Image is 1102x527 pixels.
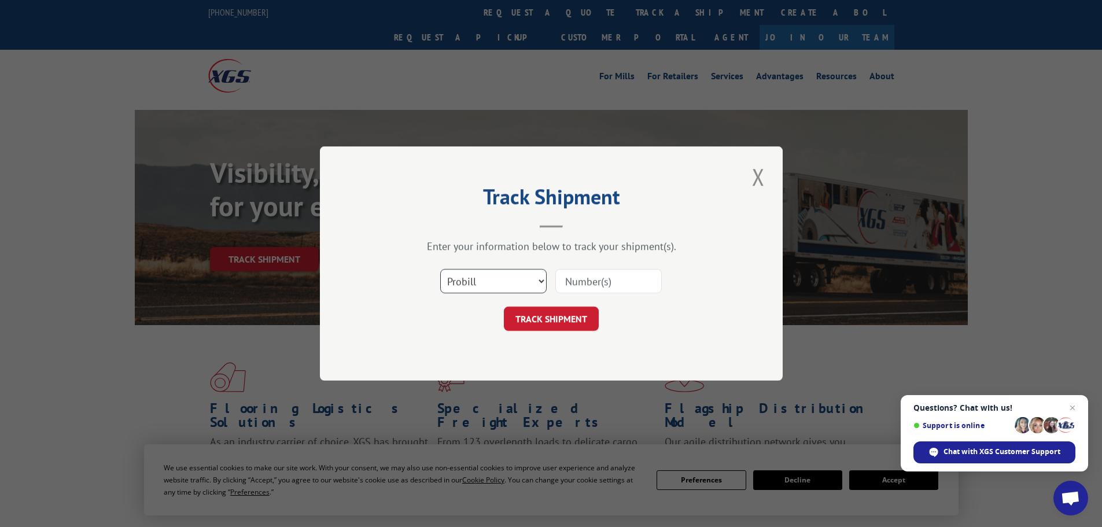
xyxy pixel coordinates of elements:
[913,421,1011,430] span: Support is online
[913,441,1075,463] span: Chat with XGS Customer Support
[378,239,725,253] div: Enter your information below to track your shipment(s).
[913,403,1075,412] span: Questions? Chat with us!
[555,269,662,293] input: Number(s)
[504,307,599,331] button: TRACK SHIPMENT
[749,161,768,193] button: Close modal
[1053,481,1088,515] a: Open chat
[943,447,1060,457] span: Chat with XGS Customer Support
[378,189,725,211] h2: Track Shipment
